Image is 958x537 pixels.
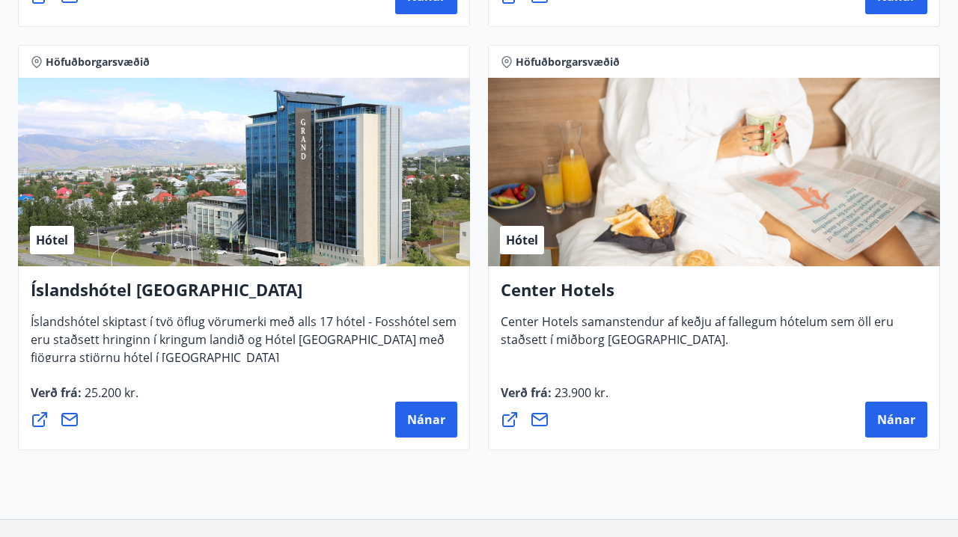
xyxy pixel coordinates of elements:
[407,411,445,428] span: Nánar
[865,402,927,438] button: Nánar
[501,313,894,360] span: Center Hotels samanstendur af keðju af fallegum hótelum sem öll eru staðsett í miðborg [GEOGRAPHI...
[36,232,68,248] span: Hótel
[395,402,457,438] button: Nánar
[877,411,915,428] span: Nánar
[501,278,927,313] h4: Center Hotels
[31,384,138,413] span: Verð frá :
[82,384,138,401] span: 25.200 kr.
[31,278,457,313] h4: Íslandshótel [GEOGRAPHIC_DATA]
[501,384,608,413] span: Verð frá :
[506,232,538,248] span: Hótel
[31,313,457,378] span: Íslandshótel skiptast í tvö öflug vörumerki með alls 17 hótel - Fosshótel sem eru staðsett hringi...
[46,55,150,70] span: Höfuðborgarsvæðið
[552,384,608,401] span: 23.900 kr.
[516,55,620,70] span: Höfuðborgarsvæðið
